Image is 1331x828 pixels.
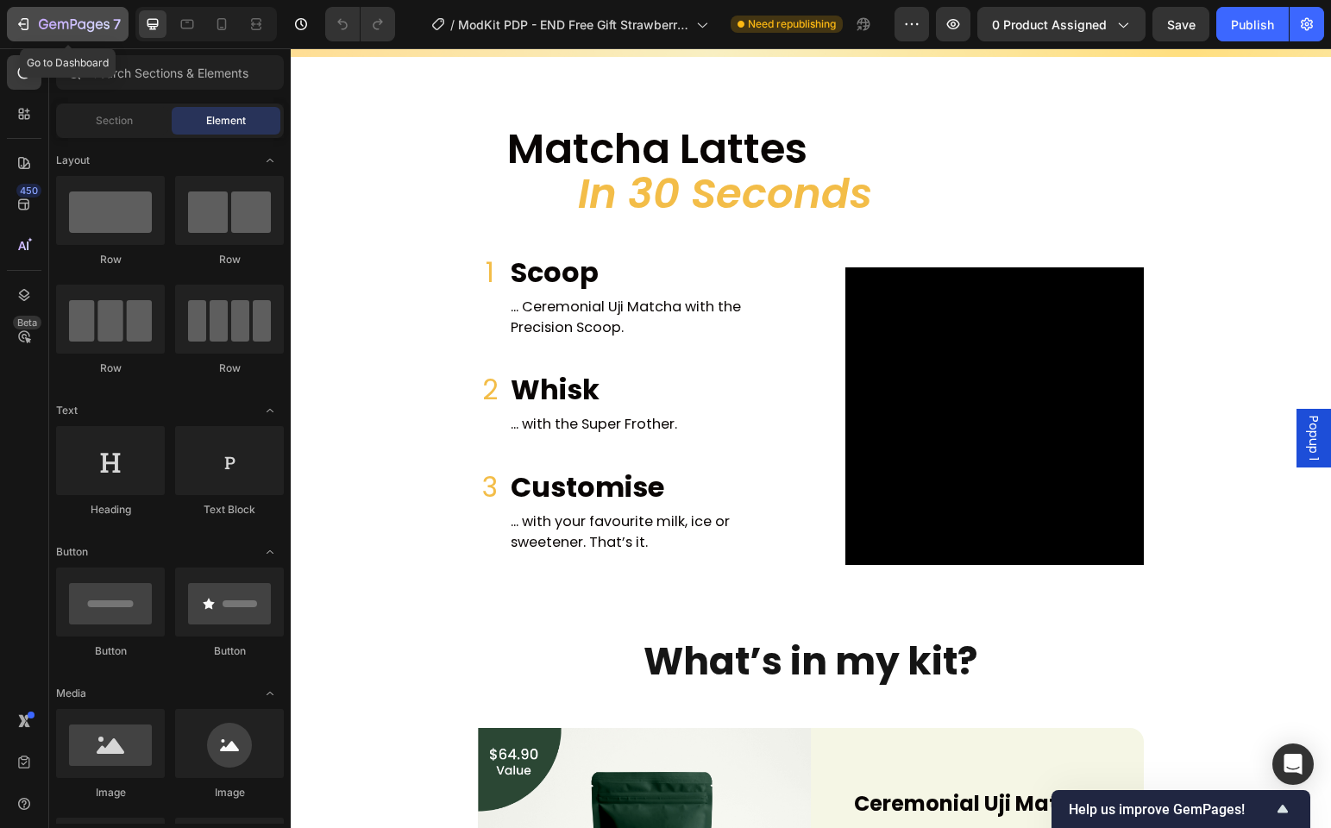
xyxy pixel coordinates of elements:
[256,397,284,424] span: Toggle open
[1014,367,1032,412] span: Popup 1
[56,544,88,560] span: Button
[256,538,284,566] span: Toggle open
[256,680,284,707] span: Toggle open
[56,502,165,517] div: Heading
[555,219,853,517] video: Video
[175,361,284,376] div: Row
[450,16,455,34] span: /
[217,79,851,121] p: Matcha Lattes
[56,252,165,267] div: Row
[56,55,284,90] input: Search Sections & Elements
[175,785,284,800] div: Image
[13,316,41,329] div: Beta
[113,14,121,34] p: 7
[56,785,165,800] div: Image
[458,16,689,34] span: ModKit PDP - END Free Gift Strawberry - [DATE]
[220,321,484,362] p: Whisk
[175,643,284,659] div: Button
[187,589,853,638] h2: What’s in my kit?
[1216,7,1289,41] button: Publish
[748,16,836,32] span: Need republishing
[189,418,210,460] p: 3
[563,740,810,771] p: Ceremonial Uji Matcha
[56,153,90,168] span: Layout
[220,418,484,460] p: Customise
[220,248,484,291] p: ... Ceremonial Uji Matcha with the Precision Scoop.
[1069,801,1272,818] span: Help us improve GemPages!
[220,463,484,505] p: ... with your favourite milk, ice or sweetener. That’s it.
[16,184,41,198] div: 450
[56,403,78,418] span: Text
[220,204,484,245] p: Scoop
[189,321,210,362] p: 2
[287,124,851,166] p: In 30 Seconds
[56,643,165,659] div: Button
[1272,743,1314,785] div: Open Intercom Messenger
[96,113,133,129] span: Section
[56,686,86,701] span: Media
[1152,7,1209,41] button: Save
[1069,799,1293,819] button: Show survey - Help us improve GemPages!
[291,48,1331,828] iframe: Design area
[325,7,395,41] div: Undo/Redo
[977,7,1146,41] button: 0 product assigned
[175,502,284,517] div: Text Block
[7,7,129,41] button: 7
[220,366,484,386] p: ... with the Super Frother.
[256,147,284,174] span: Toggle open
[1167,17,1196,32] span: Save
[189,204,210,245] p: 1
[1231,16,1274,34] div: Publish
[175,252,284,267] div: Row
[992,16,1107,34] span: 0 product assigned
[56,361,165,376] div: Row
[206,113,246,129] span: Element
[563,777,671,797] span: 100g - Organic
